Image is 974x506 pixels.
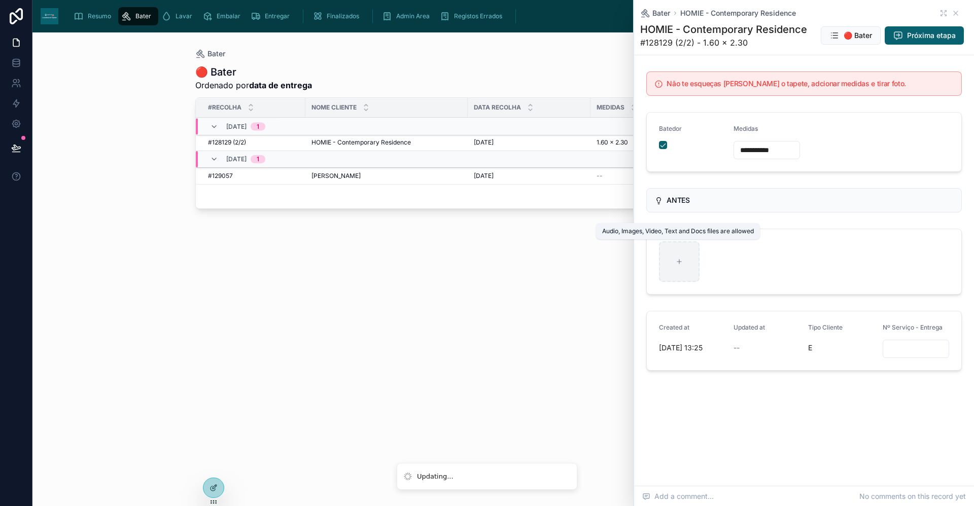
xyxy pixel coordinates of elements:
span: [DATE] [226,155,247,163]
span: No comments on this record yet [859,491,966,501]
a: Lavar [158,7,199,25]
span: [DATE] 13:25 [659,343,725,353]
span: Resumo [88,12,111,20]
a: HOMIE - Contemporary Residence [311,138,462,147]
span: Bater [652,8,670,18]
h1: HOMIE - Contemporary Residence [640,22,807,37]
a: HOMIE - Contemporary Residence [680,8,796,18]
span: Entregar [265,12,290,20]
span: Bater [207,49,225,59]
span: Data Recolha [474,103,521,112]
a: 1.60 x 2.30 [597,138,674,147]
span: Registos Errados [454,12,502,20]
a: [DATE] [474,172,584,180]
span: Ordenado por [195,79,312,91]
span: Batedor [659,125,682,132]
a: Embalar [199,7,248,25]
div: Audio, Images, Video, Text and Docs files are allowed [602,227,754,235]
div: Updating... [417,472,454,482]
span: [DATE] [474,172,494,180]
span: Embalar [217,12,240,20]
span: #Recolha [208,103,241,112]
h5: ANTES [667,197,953,204]
span: 🔴 Bater [844,30,872,41]
img: App logo [41,8,58,24]
span: #128129 (2/2) - 1.60 x 2.30 [640,37,807,49]
span: Updated at [734,323,765,331]
h5: Não te esqueças de bater o tapete, adcionar medidas e tirar foto. [667,80,953,87]
span: Nome Cliente [311,103,357,112]
span: Lavar [176,12,192,20]
span: Medidas [597,103,624,112]
a: Bater [118,7,158,25]
a: Bater [640,8,670,18]
span: Admin Area [396,12,430,20]
div: scrollable content [66,5,911,27]
span: Bater [135,12,151,20]
span: Próxima etapa [907,30,956,41]
button: Próxima etapa [885,26,964,45]
span: [DATE] [226,123,247,131]
span: -- [734,343,740,353]
a: Bater [195,49,225,59]
span: 1.60 x 2.30 [597,138,628,147]
a: [PERSON_NAME] [311,172,462,180]
span: [PERSON_NAME] [311,172,361,180]
span: -- [597,172,603,180]
div: 1 [257,123,259,131]
a: [DATE] [474,138,584,147]
a: -- [597,172,674,180]
a: #129057 [208,172,299,180]
div: 1 [257,155,259,163]
span: Nº Serviço - Entrega [883,323,943,331]
a: Entregar [248,7,297,25]
a: Finalizados [309,7,366,25]
span: Finalizados [327,12,359,20]
span: Add a comment... [642,491,714,501]
span: HOMIE - Contemporary Residence [311,138,411,147]
span: #129057 [208,172,233,180]
a: #128129 (2/2) [208,138,299,147]
a: Resumo [71,7,118,25]
strong: data de entrega [249,80,312,90]
span: Created at [659,323,689,331]
button: 🔴 Bater [821,26,881,45]
a: Registos Errados [437,7,509,25]
h1: 🔴 Bater [195,65,312,79]
span: #128129 (2/2) [208,138,246,147]
a: Admin Area [379,7,437,25]
span: Medidas [734,125,758,132]
span: [DATE] [474,138,494,147]
span: Tipo Cliente [808,323,843,331]
span: E [808,343,875,353]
